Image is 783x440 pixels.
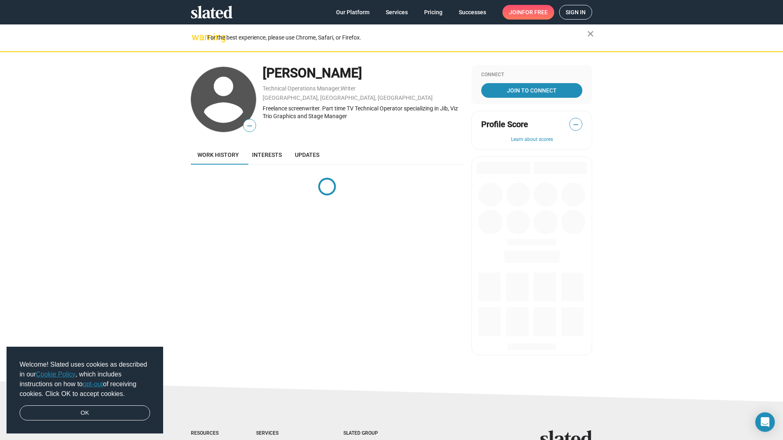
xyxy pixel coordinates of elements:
span: Pricing [424,5,442,20]
span: Updates [295,152,319,158]
span: Sign in [566,5,586,19]
a: Cookie Policy [36,371,75,378]
span: Welcome! Slated uses cookies as described in our , which includes instructions on how to of recei... [20,360,150,399]
span: Work history [197,152,239,158]
span: Services [386,5,408,20]
a: Services [379,5,414,20]
a: Joinfor free [502,5,554,20]
div: For the best experience, please use Chrome, Safari, or Firefox. [207,32,587,43]
div: Slated Group [343,430,399,437]
button: Learn about scores [481,136,582,143]
a: Updates [288,145,326,165]
a: Successes [452,5,493,20]
span: Our Platform [336,5,369,20]
mat-icon: close [586,29,595,39]
a: dismiss cookie message [20,405,150,421]
div: Connect [481,72,582,78]
div: Open Intercom Messenger [755,412,775,432]
a: Sign in [559,5,592,20]
div: Freelance screenwriter. Part time TV Technical Operator specializing in Jib, Viz Trio Graphics an... [263,105,463,120]
span: Interests [252,152,282,158]
a: Join To Connect [481,83,582,98]
span: for free [522,5,548,20]
div: Resources [191,430,223,437]
a: [GEOGRAPHIC_DATA], [GEOGRAPHIC_DATA], [GEOGRAPHIC_DATA] [263,95,433,101]
a: Pricing [418,5,449,20]
a: Our Platform [330,5,376,20]
a: opt-out [83,381,103,387]
div: [PERSON_NAME] [263,64,463,82]
a: Writer [341,85,356,92]
div: Services [256,430,311,437]
span: — [570,119,582,130]
span: — [243,121,256,131]
mat-icon: warning [192,32,201,42]
span: Profile Score [481,119,528,130]
a: Technical Operations Manager [263,85,340,92]
div: cookieconsent [7,347,163,434]
a: Interests [246,145,288,165]
a: Work history [191,145,246,165]
span: Join To Connect [483,83,581,98]
span: Join [509,5,548,20]
span: Successes [459,5,486,20]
